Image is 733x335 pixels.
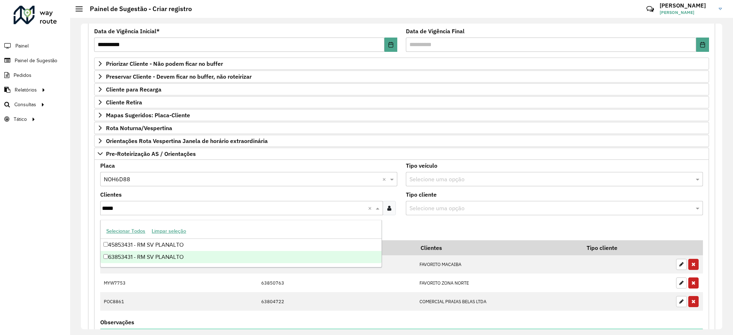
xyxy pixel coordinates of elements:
a: Pre-Roteirização AS / Orientações [94,148,709,160]
span: Mapas Sugeridos: Placa-Cliente [106,112,190,118]
td: POC8861 [100,292,165,311]
span: Clear all [382,175,388,183]
button: Choose Date [696,38,709,52]
span: Clear all [368,204,374,212]
span: [PERSON_NAME] [660,9,713,16]
label: Data de Vigência Inicial [94,27,160,35]
td: COMERCIAL PRAIAS BELAS LTDA [416,292,582,311]
span: Priorizar Cliente - Não podem ficar no buffer [106,61,223,66]
td: FAVORITO MACAIBA [416,255,582,274]
h2: Painel de Sugestão - Criar registro [83,5,192,13]
a: Rota Noturna/Vespertina [94,122,709,134]
span: Painel de Sugestão [15,57,57,64]
a: Mapas Sugeridos: Placa-Cliente [94,109,709,121]
td: 63804722 [257,292,416,311]
a: Orientações Rota Vespertina Janela de horário extraordinária [94,135,709,147]
button: Limpar seleção [149,226,189,237]
button: Selecionar Todos [103,226,149,237]
span: Cliente para Recarga [106,87,161,92]
span: Tático [14,115,27,123]
span: Pre-Roteirização AS / Orientações [106,151,196,157]
a: Cliente Retira [94,96,709,108]
button: Choose Date [384,38,397,52]
td: MYW7753 [100,274,165,292]
td: 63850763 [257,274,416,292]
span: Painel [15,42,29,50]
a: Contato Rápido [642,1,658,17]
div: 45853431 - RM SV PLANALTO [101,239,382,251]
span: Cliente Retira [106,99,142,105]
label: Tipo veículo [406,161,437,170]
label: Placa [100,161,115,170]
a: Priorizar Cliente - Não podem ficar no buffer [94,58,709,70]
td: FAVORITO ZONA NORTE [416,274,582,292]
a: Cliente para Recarga [94,83,709,95]
ng-dropdown-panel: Options list [100,220,382,267]
span: Orientações Rota Vespertina Janela de horário extraordinária [106,138,268,144]
a: Preservar Cliente - Devem ficar no buffer, não roteirizar [94,70,709,83]
span: Rota Noturna/Vespertina [106,125,172,131]
label: Clientes [100,190,122,199]
h3: [PERSON_NAME] [660,2,713,9]
label: Observações [100,318,134,326]
div: 63853431 - RM SV PLANALTO [101,251,382,263]
span: Pedidos [14,72,31,79]
span: Consultas [14,101,36,108]
span: Relatórios [15,86,37,94]
label: Data de Vigência Final [406,27,465,35]
label: Tipo cliente [406,190,437,199]
th: Clientes [416,240,582,255]
span: Preservar Cliente - Devem ficar no buffer, não roteirizar [106,74,252,79]
th: Tipo cliente [582,240,673,255]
